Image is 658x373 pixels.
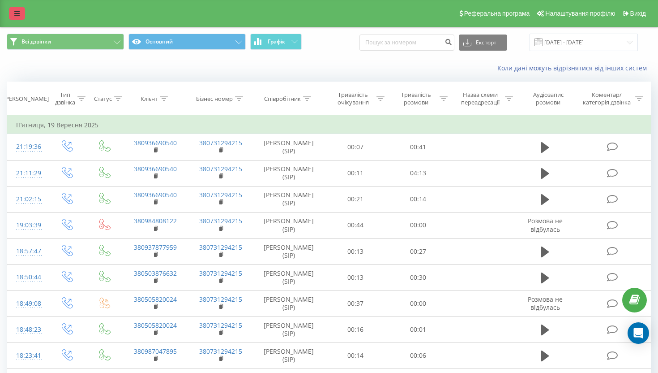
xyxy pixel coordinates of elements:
a: 380731294215 [199,269,242,278]
div: 21:11:29 [16,165,38,182]
a: 380731294215 [199,165,242,173]
div: Коментар/категорія дзвінка [581,91,633,106]
button: Всі дзвінки [7,34,124,50]
div: Назва схеми переадресації [458,91,503,106]
button: Основний [128,34,246,50]
div: Тривалість очікування [332,91,375,106]
td: 00:37 [324,291,386,317]
td: 00:11 [324,160,386,186]
a: 380731294215 [199,243,242,252]
td: 00:01 [387,317,449,343]
div: 18:49:08 [16,295,38,312]
a: 380731294215 [199,347,242,356]
div: 21:19:36 [16,138,38,156]
td: 00:14 [324,343,386,369]
a: 380984808122 [134,217,177,225]
td: 00:30 [387,265,449,291]
td: 00:27 [387,239,449,265]
div: Open Intercom Messenger [628,322,649,344]
a: 380936690540 [134,165,177,173]
td: 00:13 [324,239,386,265]
td: 00:13 [324,265,386,291]
a: 380731294215 [199,217,242,225]
td: 00:41 [387,134,449,160]
span: Всі дзвінки [21,38,51,45]
a: Коли дані можуть відрізнятися вiд інших систем [497,64,651,72]
span: Графік [268,39,285,45]
div: Бізнес номер [196,95,233,103]
span: Налаштування профілю [545,10,615,17]
div: 18:50:44 [16,269,38,286]
span: Розмова не відбулась [528,295,563,312]
td: [PERSON_NAME] (SIP) [253,212,324,238]
a: 380731294215 [199,321,242,330]
div: 18:23:41 [16,347,38,364]
td: 00:00 [387,212,449,238]
a: 380987047895 [134,347,177,356]
div: 18:48:23 [16,321,38,338]
td: [PERSON_NAME] (SIP) [253,265,324,291]
span: Вихід [630,10,646,17]
td: 00:00 [387,291,449,317]
td: 00:14 [387,186,449,212]
td: [PERSON_NAME] (SIP) [253,291,324,317]
div: Співробітник [264,95,301,103]
a: 380936690540 [134,191,177,199]
td: 00:21 [324,186,386,212]
td: [PERSON_NAME] (SIP) [253,160,324,186]
td: [PERSON_NAME] (SIP) [253,239,324,265]
div: 21:02:15 [16,191,38,208]
div: 19:03:39 [16,217,38,234]
div: Статус [94,95,112,103]
div: Тривалість розмови [395,91,437,106]
a: 380731294215 [199,191,242,199]
a: 380937877959 [134,243,177,252]
td: 00:44 [324,212,386,238]
div: [PERSON_NAME] [4,95,49,103]
td: 00:16 [324,317,386,343]
a: 380505820024 [134,295,177,304]
a: 380503876632 [134,269,177,278]
input: Пошук за номером [359,35,454,51]
td: 04:13 [387,160,449,186]
div: Аудіозапис розмови [523,91,573,106]
td: [PERSON_NAME] (SIP) [253,343,324,369]
div: Тип дзвінка [55,91,75,106]
td: [PERSON_NAME] (SIP) [253,186,324,212]
td: П’ятниця, 19 Вересня 2025 [7,116,651,134]
td: 00:07 [324,134,386,160]
span: Реферальна програма [464,10,530,17]
div: 18:57:47 [16,243,38,260]
a: 380731294215 [199,139,242,147]
button: Графік [250,34,302,50]
td: [PERSON_NAME] (SIP) [253,134,324,160]
a: 380936690540 [134,139,177,147]
a: 380731294215 [199,295,242,304]
td: [PERSON_NAME] (SIP) [253,317,324,343]
a: 380505820024 [134,321,177,330]
button: Експорт [459,35,507,51]
td: 00:06 [387,343,449,369]
span: Розмова не відбулась [528,217,563,233]
div: Клієнт [141,95,158,103]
